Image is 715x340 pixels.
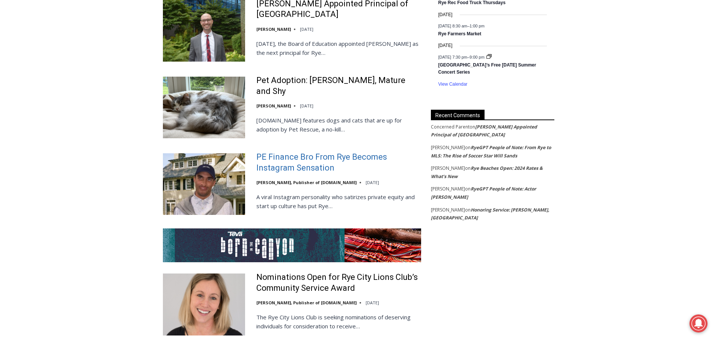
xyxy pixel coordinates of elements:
[163,153,245,215] img: PE Finance Bro From Rye Becomes Instagram Sensation
[431,124,537,138] a: [PERSON_NAME] Appointed Principal of [GEOGRAPHIC_DATA]
[431,186,536,200] a: RyeGPT People of Note: Actor [PERSON_NAME]
[256,116,421,134] p: [DOMAIN_NAME] features dogs and cats that are up for adoption by Pet Rescue, a no-kill…
[163,77,245,138] img: Pet Adoption: Mona, Mature and Shy
[256,313,421,331] p: The Rye City Lions Club is seeking nominations of deserving individuals for consideration to rece...
[366,180,379,185] time: [DATE]
[0,76,75,94] a: Open Tues. - Sun. [PHONE_NUMBER]
[438,62,536,76] a: [GEOGRAPHIC_DATA]’s Free [DATE] Summer Concert Series
[431,124,470,130] span: Concerned Parent
[431,165,543,180] a: Rye Beaches Open: 2024 Rates & What’s New
[431,186,465,192] span: [PERSON_NAME]
[431,144,551,159] a: RyeGPT People of Note: From Rye to MLS: The Rise of Soccer Star Will Sands
[431,144,465,151] span: [PERSON_NAME]
[256,152,421,173] a: PE Finance Bro From Rye Becomes Instagram Sensation
[438,24,485,28] time: –
[256,75,421,97] a: Pet Adoption: [PERSON_NAME], Mature and Shy
[431,185,554,201] footer: on
[300,26,313,32] time: [DATE]
[438,54,486,59] time: –
[438,54,467,59] span: [DATE] 7:30 pm
[256,180,357,185] a: [PERSON_NAME], Publisher of [DOMAIN_NAME]
[366,300,379,305] time: [DATE]
[256,39,421,57] p: [DATE], the Board of Education appointed [PERSON_NAME] as the next principal for Rye…
[49,14,185,21] div: No Generators on Trucks so No Noise or Pollution
[431,164,554,180] footer: on
[438,11,453,18] time: [DATE]
[431,207,465,213] span: [PERSON_NAME]
[196,75,348,92] span: Intern @ [DOMAIN_NAME]
[470,24,485,28] span: 1:00 pm
[300,103,313,109] time: [DATE]
[431,206,554,222] footer: on
[431,110,485,120] span: Recent Comments
[431,123,554,139] footer: on
[256,192,421,210] p: A viral Instagram personality who satirizes private equity and start up culture has put Rye…
[2,77,74,106] span: Open Tues. - Sun. [PHONE_NUMBER]
[190,0,355,73] div: "[PERSON_NAME] and I covered the [DATE] Parade, which was a really eye opening experience as I ha...
[163,274,245,335] img: Nominations Open for Rye City Lions Club’s Community Service Award
[229,8,261,29] h4: Book [PERSON_NAME]'s Good Humor for Your Event
[438,24,467,28] span: [DATE] 8:30 am
[256,26,291,32] a: [PERSON_NAME]
[256,300,357,305] a: [PERSON_NAME], Publisher of [DOMAIN_NAME]
[256,272,421,293] a: Nominations Open for Rye City Lions Club’s Community Service Award
[77,47,110,90] div: "clearly one of the favorites in the [GEOGRAPHIC_DATA] neighborhood"
[256,103,291,109] a: [PERSON_NAME]
[438,42,453,49] time: [DATE]
[431,165,465,171] span: [PERSON_NAME]
[431,207,549,221] a: Honoring Service: [PERSON_NAME], [GEOGRAPHIC_DATA]
[181,73,364,94] a: Intern @ [DOMAIN_NAME]
[470,54,485,59] span: 9:00 pm
[438,82,468,87] a: View Calendar
[431,144,554,160] footer: on
[223,2,271,34] a: Book [PERSON_NAME]'s Good Humor for Your Event
[438,31,482,37] a: Rye Farmers Market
